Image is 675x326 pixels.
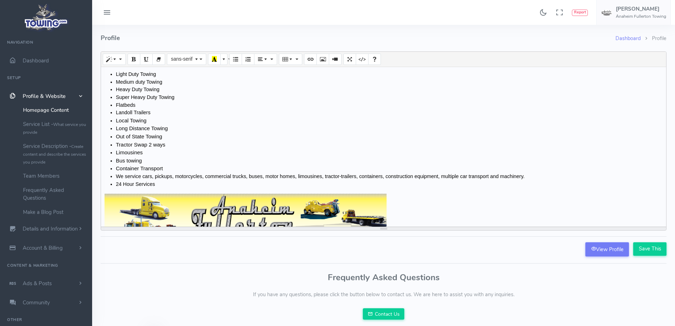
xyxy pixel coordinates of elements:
[101,291,666,299] p: If you have any questions, please click the button below to contact us. We are here to assist you...
[18,103,92,117] a: Homepage Content
[572,10,588,16] button: Report
[208,54,221,65] button: Recent Color
[116,165,163,171] span: Container Transport
[356,54,369,65] button: Code View
[23,57,49,64] span: Dashboard
[229,54,242,65] button: Unordered list (CTRL+SHIFT+NUM7)
[167,54,206,65] button: Font Family
[18,169,92,183] a: Team Members
[633,242,666,256] input: Save This
[116,79,162,85] span: Medium duty Towing
[116,173,525,179] span: We service cars, pickups, motorcycles, commercial trucks, buses, motor homes, limousines, tractor...
[101,227,666,230] div: resize
[116,102,135,108] span: Flatbeds
[103,54,126,65] button: Style
[616,6,666,12] h5: [PERSON_NAME]
[616,14,666,19] h6: Anaheim Fullerton Towing
[116,133,162,139] span: Out of State Towing
[18,183,92,205] a: Frequently Asked Questions
[105,194,387,250] img: Profile_WZ01X5VQ_20527
[152,54,165,65] button: Remove Font Style (CTRL+\)
[585,242,629,256] a: View Profile
[116,158,142,164] span: Bus towing
[304,54,317,65] button: Link (CTRL+K)
[23,299,50,306] span: Community
[242,54,254,65] button: Ordered list (CTRL+SHIFT+NUM8)
[116,181,155,187] span: 24 Hour Services
[140,54,153,65] button: Underline (CTRL+U)
[641,35,666,43] li: Profile
[116,142,165,148] span: Tractor Swap 2 ways
[101,25,615,51] h4: Profile
[116,87,159,92] span: Heavy Duty Towing
[128,54,140,65] button: Bold (CTRL+B)
[18,205,92,219] a: Make a Blog Post
[363,308,405,320] a: Contact Us
[101,273,666,282] h3: Frequently Asked Questions
[23,93,66,100] span: Profile & Website
[22,2,70,32] img: logo
[279,54,302,65] button: Table
[368,54,381,65] button: Help
[116,117,146,123] span: Local Towing
[23,144,86,165] small: Create content and describe the services you provide
[116,149,143,155] span: Limousines
[116,125,168,131] span: Long Distance Towing
[18,117,92,139] a: Service List -What service you provide
[329,54,342,65] button: Video
[23,122,86,135] small: What service you provide
[23,244,63,252] span: Account & Billing
[116,94,174,100] span: Super Heavy Duty Towing
[343,54,356,65] button: Full Screen
[23,226,78,233] span: Details and Information
[316,54,329,65] button: Picture
[23,280,52,287] span: Ads & Posts
[220,54,227,65] button: More Color
[116,71,156,77] span: Light Duty Towing
[18,139,92,169] a: Service Description -Create content and describe the services you provide
[615,35,641,42] a: Dashboard
[601,10,612,16] img: user-image
[116,110,151,115] span: Landoll Trailers
[254,54,277,65] button: Paragraph
[171,56,192,62] span: sans-serif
